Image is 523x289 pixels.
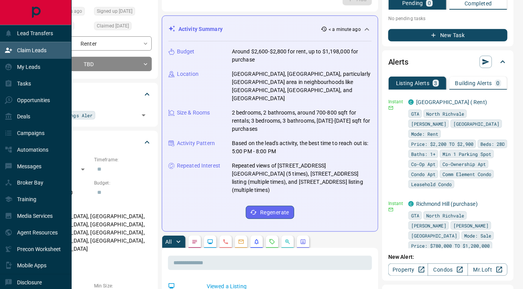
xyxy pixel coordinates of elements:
[207,239,213,245] svg: Lead Browsing Activity
[411,222,446,229] span: [PERSON_NAME]
[177,70,199,78] p: Location
[388,13,508,24] p: No pending tasks
[468,263,508,276] a: Mr.Loft
[232,70,372,103] p: [GEOGRAPHIC_DATA], [GEOGRAPHIC_DATA], particularly [GEOGRAPHIC_DATA] area in neighbourhoods like ...
[411,170,436,178] span: Condo Apt
[465,1,492,6] p: Completed
[388,98,404,105] p: Instant
[408,99,414,105] div: condos.ca
[455,80,492,86] p: Building Alerts
[388,56,408,68] h2: Alerts
[33,36,152,51] div: Renter
[426,110,464,118] span: North Richvale
[434,80,437,86] p: 3
[97,22,129,30] span: Claimed [DATE]
[94,22,152,32] div: Wed Sep 03 2025
[33,203,152,210] p: Areas Searched:
[453,120,499,128] span: [GEOGRAPHIC_DATA]
[285,239,291,245] svg: Opportunities
[480,140,505,148] span: Beds: 2BD
[177,109,210,117] p: Size & Rooms
[177,139,215,147] p: Activity Pattern
[442,150,491,158] span: Min 1 Parking Spot
[94,156,152,163] p: Timeframe:
[388,200,404,207] p: Instant
[177,48,195,56] p: Budget
[388,253,508,261] p: New Alert:
[254,239,260,245] svg: Listing Alerts
[232,162,372,194] p: Repeated views of [STREET_ADDRESS][GEOGRAPHIC_DATA] (5 times), [STREET_ADDRESS] listing (multiple...
[411,212,419,219] span: GTA
[464,232,491,239] span: Mode: Sale
[408,201,414,207] div: condos.ca
[411,120,446,128] span: [PERSON_NAME]
[497,80,500,86] p: 0
[411,242,490,250] span: Price: $780,000 TO $1,200,000
[428,0,431,6] p: 0
[428,263,468,276] a: Condos
[246,206,294,219] button: Regenerate
[177,162,220,170] p: Repeated Interest
[442,160,486,168] span: Co-Ownership Apt
[94,180,152,186] p: Budget:
[33,210,152,255] p: [GEOGRAPHIC_DATA], [GEOGRAPHIC_DATA], [GEOGRAPHIC_DATA], [GEOGRAPHIC_DATA], [GEOGRAPHIC_DATA], [G...
[232,139,372,156] p: Based on the lead's activity, the best time to reach out is: 5:00 PM - 8:00 PM
[388,207,394,212] svg: Email
[388,53,508,71] div: Alerts
[33,259,152,266] p: Motivation:
[411,140,473,148] span: Price: $2,200 TO $2,900
[33,57,152,71] div: TBD
[33,85,152,104] div: Tags
[329,26,361,33] p: < a minute ago
[442,170,491,178] span: Comm Element Condo
[411,150,436,158] span: Baths: 1+
[416,99,487,105] a: [GEOGRAPHIC_DATA] ( Rent)
[165,239,171,245] p: All
[402,0,423,6] p: Pending
[411,130,438,138] span: Mode: Rent
[192,239,198,245] svg: Notes
[97,7,132,15] span: Signed up [DATE]
[388,29,508,41] button: New Task
[168,22,372,36] div: Activity Summary< a minute ago
[411,110,419,118] span: GTA
[416,201,478,207] a: Richmond Hill (purchase)
[238,239,244,245] svg: Emails
[138,110,149,121] button: Open
[411,232,457,239] span: [GEOGRAPHIC_DATA]
[94,7,152,18] div: Wed Sep 03 2025
[33,133,152,152] div: Criteria
[396,80,430,86] p: Listing Alerts
[178,25,223,33] p: Activity Summary
[388,263,428,276] a: Property
[453,222,489,229] span: [PERSON_NAME]
[426,212,464,219] span: North Richvale
[388,105,394,111] svg: Email
[411,160,436,168] span: Co-Op Apt
[269,239,275,245] svg: Requests
[232,109,372,133] p: 2 bedrooms, 2 bathrooms, around 700-800 sqft for rentals; 3 bedrooms, 3 bathrooms, [DATE]-[DATE] ...
[411,180,452,188] span: Leasehold Condo
[232,48,372,64] p: Around $2,600-$2,800 for rent, up to $1,198,000 for purchase
[300,239,306,245] svg: Agent Actions
[223,239,229,245] svg: Calls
